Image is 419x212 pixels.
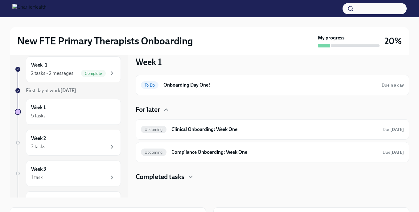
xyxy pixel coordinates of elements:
a: UpcomingClinical Onboarding: Week OneDue[DATE] [141,124,404,134]
h6: Week -1 [31,62,47,68]
h6: Clinical Onboarding: Week One [171,126,378,133]
img: CharlieHealth [12,4,47,14]
div: 2 tasks [31,143,45,150]
h6: Onboarding Day One! [163,82,377,88]
span: August 24th, 2025 10:00 [383,149,404,155]
h3: 20% [384,35,402,47]
h2: New FTE Primary Therapists Onboarding [17,35,193,47]
div: Completed tasks [136,172,409,181]
h4: For later [136,105,160,114]
h4: Completed tasks [136,172,184,181]
a: Week -12 tasks • 2 messagesComplete [15,56,121,82]
span: August 20th, 2025 10:00 [382,82,404,88]
div: For later [136,105,409,114]
span: To Do [141,83,158,88]
h6: Week 3 [31,166,46,173]
a: Week 22 tasks [15,130,121,156]
h6: Compliance Onboarding: Week One [171,149,378,156]
span: Due [383,127,404,132]
span: Complete [81,71,106,76]
span: August 24th, 2025 10:00 [383,127,404,132]
strong: [DATE] [390,150,404,155]
div: 2 tasks • 2 messages [31,70,73,77]
span: First day at work [26,88,76,93]
a: Week 15 tasks [15,99,121,125]
span: Due [383,150,404,155]
a: Week 31 task [15,161,121,186]
h6: Week 1 [31,104,46,111]
a: UpcomingCompliance Onboarding: Week OneDue[DATE] [141,147,404,157]
a: First day at work[DATE] [15,87,121,94]
div: 5 tasks [31,112,46,119]
a: To DoOnboarding Day One!Duein a day [141,80,404,90]
strong: in a day [389,83,404,88]
strong: [DATE] [60,88,76,93]
span: Due [382,83,404,88]
strong: [DATE] [390,127,404,132]
h3: Week 1 [136,56,162,67]
span: Upcoming [141,127,166,132]
span: Upcoming [141,150,166,155]
h6: Week 4 [31,197,46,203]
div: 1 task [31,174,43,181]
strong: My progress [318,35,344,41]
h6: Week 2 [31,135,46,142]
